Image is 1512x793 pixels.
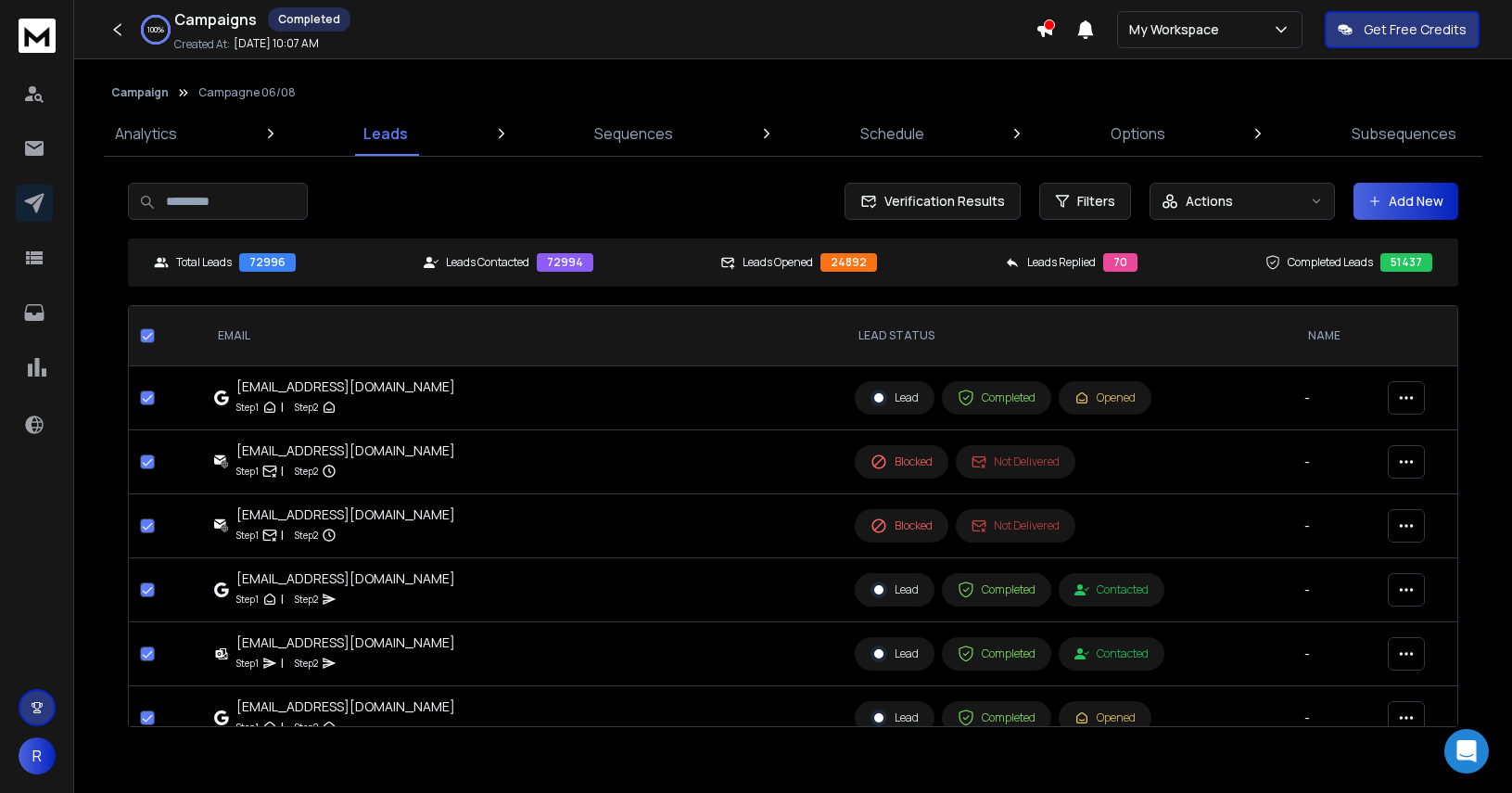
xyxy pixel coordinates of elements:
[583,111,684,156] a: Sequences
[111,85,169,100] button: Campaign
[1380,253,1432,272] div: 51437
[1129,20,1226,39] p: My Workspace
[1293,494,1378,558] td: -
[236,398,259,416] p: Step 1
[1074,646,1149,661] div: Contacted
[972,518,1060,533] div: Not Delivered
[1074,390,1136,405] div: Opened
[743,255,813,270] p: Leads Opened
[1103,253,1137,272] div: 70
[234,36,319,51] p: [DATE] 10:07 AM
[19,737,56,774] button: R
[295,462,318,480] p: Step 2
[1353,183,1458,220] button: Add New
[236,441,455,460] div: [EMAIL_ADDRESS][DOMAIN_NAME]
[870,582,919,598] div: Lead
[1444,729,1489,774] div: Open Intercom Messenger
[1293,622,1378,686] td: -
[236,590,259,608] p: Step 1
[1293,430,1378,494] td: -
[1288,255,1373,270] p: Completed Leads
[1027,255,1096,270] p: Leads Replied
[1352,122,1456,145] p: Subsequences
[958,646,1036,662] div: Completed
[295,654,318,672] p: Step 2
[958,582,1036,598] div: Completed
[174,8,257,31] h1: Campaigns
[1293,306,1378,366] th: NAME
[1293,686,1378,750] td: -
[870,518,933,534] div: Blocked
[870,390,919,406] div: Lead
[877,192,1005,211] span: Verification Results
[236,718,259,736] p: Step 1
[1325,11,1480,48] button: Get Free Credits
[236,377,455,396] div: [EMAIL_ADDRESS][DOMAIN_NAME]
[236,654,259,672] p: Step 1
[845,183,1021,220] button: Verification Results
[860,122,924,145] p: Schedule
[174,37,230,52] p: Created At:
[820,253,877,272] div: 24892
[203,306,844,366] th: EMAIL
[972,454,1060,469] div: Not Delivered
[295,718,318,736] p: Step 2
[236,697,455,716] div: [EMAIL_ADDRESS][DOMAIN_NAME]
[537,253,593,272] div: 72994
[176,255,232,270] p: Total Leads
[281,654,284,672] p: |
[281,462,284,480] p: |
[1186,192,1233,211] p: Actions
[844,306,1293,366] th: LEAD STATUS
[870,646,919,662] div: Lead
[1111,122,1165,145] p: Options
[295,398,318,416] p: Step 2
[295,590,318,608] p: Step 2
[1074,710,1136,725] div: Opened
[236,633,455,652] div: [EMAIL_ADDRESS][DOMAIN_NAME]
[268,7,350,32] div: Completed
[1293,366,1378,430] td: -
[870,454,933,470] div: Blocked
[958,390,1036,406] div: Completed
[1099,111,1176,156] a: Options
[1074,582,1149,597] div: Contacted
[363,122,408,145] p: Leads
[446,255,529,270] p: Leads Contacted
[198,85,296,100] p: Campagne 06/08
[295,526,318,544] p: Step 2
[594,122,673,145] p: Sequences
[236,569,455,588] div: [EMAIL_ADDRESS][DOMAIN_NAME]
[281,526,284,544] p: |
[849,111,935,156] a: Schedule
[1364,20,1467,39] p: Get Free Credits
[958,710,1036,726] div: Completed
[1077,192,1115,211] span: Filters
[236,505,455,524] div: [EMAIL_ADDRESS][DOMAIN_NAME]
[281,718,284,736] p: |
[1340,111,1468,156] a: Subsequences
[147,24,164,35] p: 100 %
[352,111,419,156] a: Leads
[115,122,177,145] p: Analytics
[281,398,284,416] p: |
[281,590,284,608] p: |
[236,526,259,544] p: Step 1
[1293,558,1378,622] td: -
[19,19,56,53] img: logo
[1039,183,1131,220] button: Filters
[104,111,188,156] a: Analytics
[236,462,259,480] p: Step 1
[870,710,919,726] div: Lead
[239,253,296,272] div: 72996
